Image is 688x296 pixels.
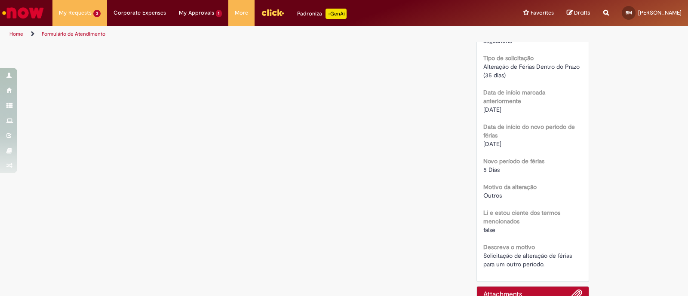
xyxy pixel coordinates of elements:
span: false [483,226,495,234]
span: More [235,9,248,17]
span: Drafts [574,9,590,17]
p: +GenAi [326,9,347,19]
b: Li e estou ciente dos termos mencionados [483,209,560,225]
span: 3 [93,10,101,17]
span: Outros [483,192,502,199]
a: Home [9,31,23,37]
span: 1 [216,10,222,17]
img: click_logo_yellow_360x200.png [261,6,284,19]
b: Motivo da alteração [483,183,537,191]
span: BM [626,10,632,15]
b: Novo período de férias [483,157,544,165]
span: Corporate Expenses [114,9,166,17]
span: [DATE] [483,140,501,148]
span: Solicitação de alteração de férias para um outro período. [483,252,574,268]
b: Tipo de solicitação [483,54,534,62]
b: Data de início do novo período de férias [483,123,575,139]
ul: Page breadcrumbs [6,26,452,42]
span: Jaguariúna [483,37,512,45]
span: My Approvals [179,9,214,17]
a: Drafts [567,9,590,17]
b: Descreva o motivo [483,243,535,251]
span: My Requests [59,9,92,17]
span: Favorites [531,9,554,17]
span: [DATE] [483,106,501,113]
span: 5 Dias [483,166,500,174]
span: Alteração de Férias Dentro do Prazo (35 dias) [483,63,581,79]
a: Formulário de Atendimento [42,31,105,37]
img: ServiceNow [1,4,45,21]
div: Padroniza [297,9,347,19]
span: [PERSON_NAME] [638,9,682,16]
b: Data de início marcada anteriormente [483,88,545,105]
